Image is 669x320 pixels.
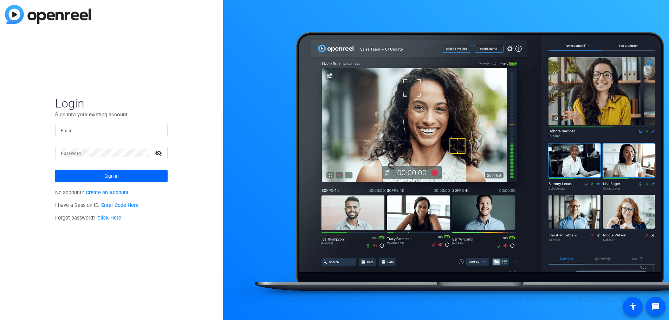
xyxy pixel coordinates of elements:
a: Create an Account [86,190,129,196]
a: Enter Code Here [101,202,138,208]
p: Sign into your existing account. [55,111,168,118]
mat-icon: accessibility [629,302,637,311]
input: Enter Email Address [61,126,162,134]
span: No account? [55,190,129,196]
span: I have a Session ID. [55,202,138,208]
img: blue-gradient.svg [5,5,91,24]
mat-icon: visibility_off [151,148,168,158]
mat-label: Email [61,128,72,133]
span: Login [55,96,168,111]
mat-label: Password [61,151,81,156]
a: Click Here [97,215,121,221]
button: Sign in [55,170,168,182]
span: Sign in [104,167,119,185]
span: Forgot password? [55,215,121,221]
mat-icon: message [651,302,660,311]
